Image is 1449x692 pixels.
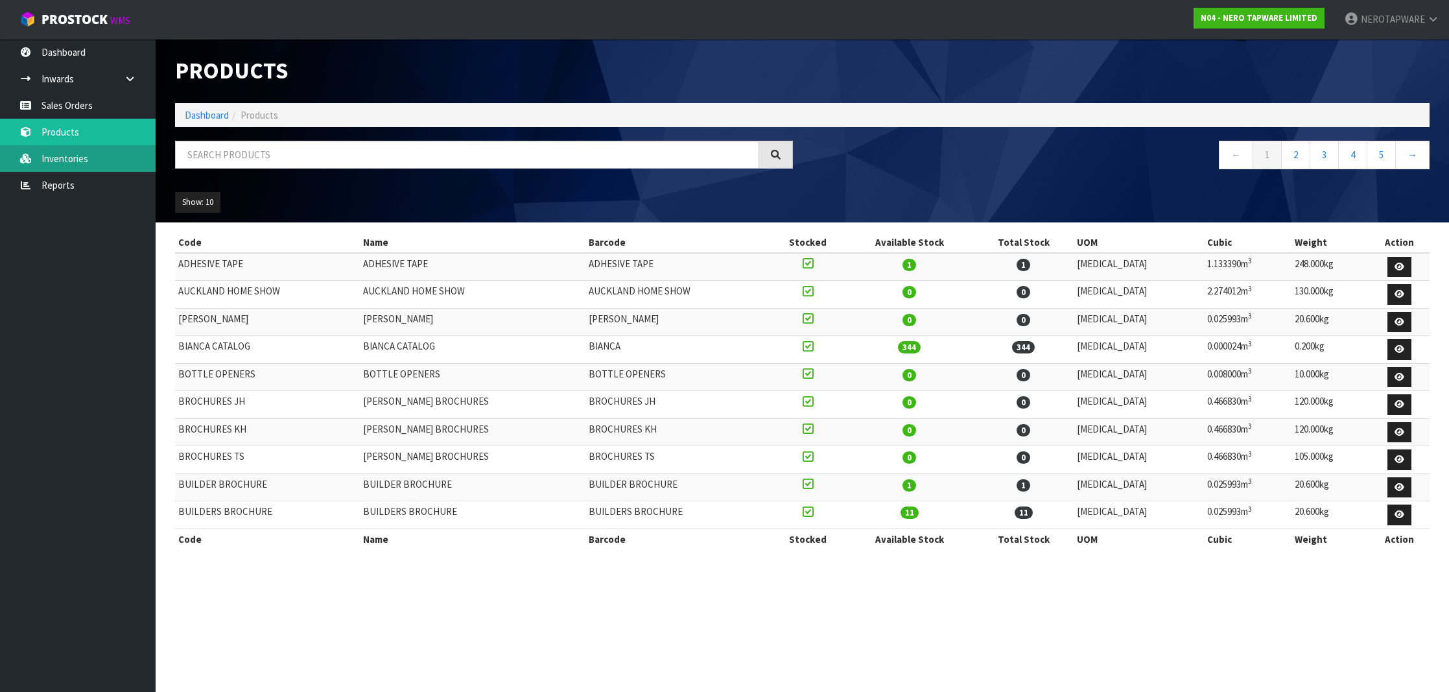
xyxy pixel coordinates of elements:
span: 1 [1017,479,1030,492]
th: Total Stock [974,232,1074,253]
span: 11 [901,507,919,519]
sup: 3 [1248,477,1252,486]
td: BROCHURES TS [175,446,360,474]
span: 0 [1017,396,1030,409]
th: Code [175,529,360,549]
td: BUILDER BROCHURE [585,473,770,501]
th: Action [1369,529,1430,549]
td: BROCHURES JH [585,391,770,419]
strong: N04 - NERO TAPWARE LIMITED [1201,12,1317,23]
td: BUILDERS BROCHURE [175,501,360,529]
span: Products [241,109,278,121]
td: 248.000kg [1291,253,1369,281]
td: [PERSON_NAME] [360,308,585,336]
button: Show: 10 [175,192,220,213]
sup: 3 [1248,366,1252,376]
td: 1.133390m [1204,253,1291,281]
td: BOTTLE OPENERS [175,363,360,391]
td: 0.025993m [1204,473,1291,501]
th: Total Stock [974,529,1074,549]
td: AUCKLAND HOME SHOW [175,281,360,309]
span: 0 [902,396,916,409]
td: 120.000kg [1291,418,1369,446]
th: Code [175,232,360,253]
span: 0 [1017,369,1030,381]
td: 0.000024m [1204,336,1291,364]
td: 2.274012m [1204,281,1291,309]
span: 1 [902,479,916,492]
td: 20.600kg [1291,308,1369,336]
td: 0.466830m [1204,418,1291,446]
a: 5 [1367,141,1396,169]
span: 344 [1012,341,1035,353]
td: AUCKLAND HOME SHOW [585,281,770,309]
td: 0.025993m [1204,308,1291,336]
a: 3 [1310,141,1339,169]
td: BUILDER BROCHURE [360,473,585,501]
td: BROCHURES JH [175,391,360,419]
td: BROCHURES TS [585,446,770,474]
td: [MEDICAL_DATA] [1074,501,1204,529]
td: ADHESIVE TAPE [175,253,360,281]
td: [PERSON_NAME] BROCHURES [360,418,585,446]
span: 1 [902,259,916,271]
td: BIANCA CATALOG [360,336,585,364]
span: 0 [902,451,916,464]
td: BROCHURES KH [175,418,360,446]
th: UOM [1074,529,1204,549]
nav: Page navigation [812,141,1430,173]
span: NEROTAPWARE [1361,13,1425,25]
td: ADHESIVE TAPE [360,253,585,281]
span: 0 [1017,314,1030,326]
span: 0 [902,286,916,298]
td: [MEDICAL_DATA] [1074,308,1204,336]
td: ADHESIVE TAPE [585,253,770,281]
td: 0.200kg [1291,336,1369,364]
td: 20.600kg [1291,473,1369,501]
th: Available Stock [845,529,974,549]
td: [MEDICAL_DATA] [1074,363,1204,391]
td: 20.600kg [1291,501,1369,529]
input: Search products [175,141,759,169]
sup: 3 [1248,256,1252,265]
small: WMS [110,14,130,27]
td: 130.000kg [1291,281,1369,309]
th: Cubic [1204,529,1291,549]
td: 0.025993m [1204,501,1291,529]
th: Stocked [770,232,845,253]
sup: 3 [1248,394,1252,403]
a: → [1395,141,1430,169]
td: 0.466830m [1204,391,1291,419]
th: Name [360,232,585,253]
td: BUILDERS BROCHURE [360,501,585,529]
span: 344 [898,341,921,353]
sup: 3 [1248,311,1252,320]
td: [PERSON_NAME] [585,308,770,336]
h1: Products [175,58,793,84]
a: 4 [1338,141,1367,169]
a: 2 [1281,141,1310,169]
th: Stocked [770,529,845,549]
td: [MEDICAL_DATA] [1074,418,1204,446]
td: BUILDERS BROCHURE [585,501,770,529]
a: ← [1219,141,1253,169]
td: [MEDICAL_DATA] [1074,336,1204,364]
td: [MEDICAL_DATA] [1074,281,1204,309]
span: 0 [1017,424,1030,436]
span: 0 [902,369,916,381]
a: Dashboard [185,109,229,121]
th: Weight [1291,529,1369,549]
td: [MEDICAL_DATA] [1074,473,1204,501]
th: Weight [1291,232,1369,253]
td: [PERSON_NAME] BROCHURES [360,446,585,474]
td: BOTTLE OPENERS [585,363,770,391]
th: Cubic [1204,232,1291,253]
th: Barcode [585,232,770,253]
td: [MEDICAL_DATA] [1074,253,1204,281]
sup: 3 [1248,449,1252,459]
td: AUCKLAND HOME SHOW [360,281,585,309]
th: Action [1369,232,1430,253]
td: BROCHURES KH [585,418,770,446]
td: BOTTLE OPENERS [360,363,585,391]
sup: 3 [1248,505,1252,514]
